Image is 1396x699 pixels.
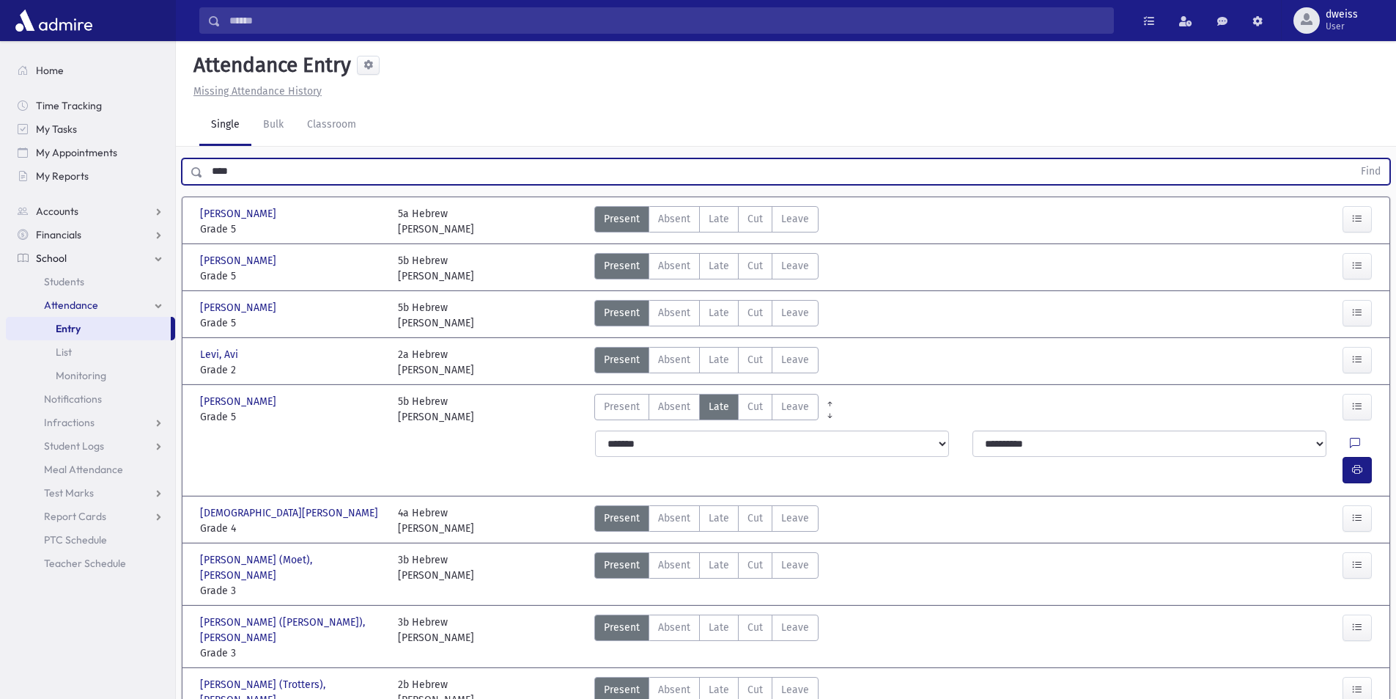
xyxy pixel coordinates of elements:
[594,615,819,661] div: AttTypes
[747,305,763,321] span: Cut
[594,552,819,599] div: AttTypes
[781,620,809,635] span: Leave
[200,583,383,599] span: Grade 3
[6,94,175,117] a: Time Tracking
[6,411,175,434] a: Infractions
[6,164,175,188] a: My Reports
[658,620,690,635] span: Absent
[398,206,474,237] div: 5a Hebrew [PERSON_NAME]
[295,105,368,146] a: Classroom
[6,505,175,528] a: Report Cards
[200,315,383,331] span: Grade 5
[36,146,117,159] span: My Appointments
[36,205,78,218] span: Accounts
[398,347,474,378] div: 2a Hebrew [PERSON_NAME]
[747,399,763,414] span: Cut
[200,645,383,661] span: Grade 3
[200,300,279,315] span: [PERSON_NAME]
[398,505,474,536] div: 4a Hebrew [PERSON_NAME]
[6,270,175,293] a: Students
[709,352,729,367] span: Late
[781,399,809,414] span: Leave
[44,275,84,288] span: Students
[36,252,67,265] span: School
[658,258,690,274] span: Absent
[604,620,640,635] span: Present
[6,340,175,364] a: List
[709,399,729,414] span: Late
[6,481,175,505] a: Test Marks
[1326,21,1358,32] span: User
[781,305,809,321] span: Leave
[1352,159,1389,184] button: Find
[398,552,474,599] div: 3b Hebrew [PERSON_NAME]
[36,122,77,136] span: My Tasks
[604,258,640,274] span: Present
[200,409,383,425] span: Grade 5
[747,557,763,573] span: Cut
[200,362,383,378] span: Grade 2
[56,345,72,359] span: List
[658,399,690,414] span: Absent
[709,682,729,698] span: Late
[658,682,690,698] span: Absent
[604,399,640,414] span: Present
[44,557,126,570] span: Teacher Schedule
[604,557,640,573] span: Present
[200,394,279,409] span: [PERSON_NAME]
[709,258,729,274] span: Late
[747,352,763,367] span: Cut
[594,253,819,284] div: AttTypes
[594,505,819,536] div: AttTypes
[6,293,175,317] a: Attendance
[188,53,351,78] h5: Attendance Entry
[658,305,690,321] span: Absent
[6,434,175,458] a: Student Logs
[604,211,640,227] span: Present
[781,211,809,227] span: Leave
[44,533,107,546] span: PTC Schedule
[44,439,104,453] span: Student Logs
[594,300,819,331] div: AttTypes
[658,352,690,367] span: Absent
[6,528,175,552] a: PTC Schedule
[200,222,383,237] span: Grade 5
[200,206,279,222] span: [PERSON_NAME]
[200,268,383,284] span: Grade 5
[781,510,809,526] span: Leave
[200,521,383,536] span: Grade 4
[747,510,763,526] span: Cut
[6,552,175,575] a: Teacher Schedule
[44,510,106,523] span: Report Cards
[6,200,175,223] a: Accounts
[193,85,322,98] u: Missing Attendance History
[56,322,81,335] span: Entry
[604,305,640,321] span: Present
[398,300,474,331] div: 5b Hebrew [PERSON_NAME]
[221,7,1113,34] input: Search
[594,347,819,378] div: AttTypes
[747,258,763,274] span: Cut
[594,394,819,425] div: AttTypes
[200,552,383,583] span: [PERSON_NAME] (Moet), [PERSON_NAME]
[36,228,81,241] span: Financials
[199,105,251,146] a: Single
[709,557,729,573] span: Late
[709,211,729,227] span: Late
[604,682,640,698] span: Present
[36,64,64,77] span: Home
[781,258,809,274] span: Leave
[6,223,175,246] a: Financials
[747,620,763,635] span: Cut
[709,620,729,635] span: Late
[200,505,381,521] span: [DEMOGRAPHIC_DATA][PERSON_NAME]
[398,615,474,661] div: 3b Hebrew [PERSON_NAME]
[6,141,175,164] a: My Appointments
[44,392,102,406] span: Notifications
[36,169,89,183] span: My Reports
[251,105,295,146] a: Bulk
[398,253,474,284] div: 5b Hebrew [PERSON_NAME]
[6,458,175,481] a: Meal Attendance
[200,347,241,362] span: Levi, Avi
[658,557,690,573] span: Absent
